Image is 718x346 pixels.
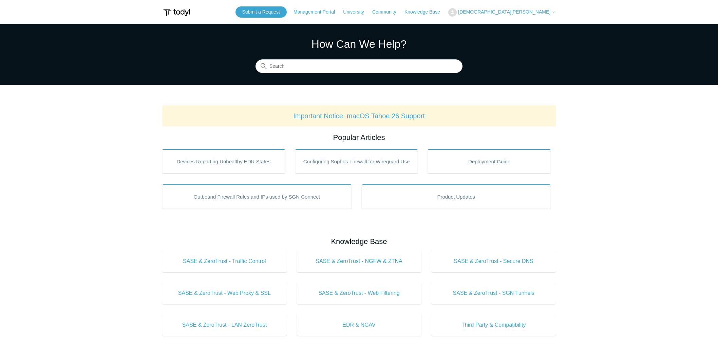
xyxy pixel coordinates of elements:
[172,257,277,265] span: SASE & ZeroTrust - Traffic Control
[162,184,352,209] a: Outbound Firewall Rules and IPs used by SGN Connect
[441,289,546,297] span: SASE & ZeroTrust - SGN Tunnels
[428,149,551,174] a: Deployment Guide
[162,132,556,143] h2: Popular Articles
[172,321,277,329] span: SASE & ZeroTrust - LAN ZeroTrust
[293,112,425,120] a: Important Notice: macOS Tahoe 26 Support
[256,60,462,73] input: Search
[256,36,462,52] h1: How Can We Help?
[297,250,421,272] a: SASE & ZeroTrust - NGFW & ZTNA
[294,8,342,16] a: Management Portal
[295,149,418,174] a: Configuring Sophos Firewall for Wireguard Use
[162,236,556,247] h2: Knowledge Base
[404,8,447,16] a: Knowledge Base
[307,321,411,329] span: EDR & NGAV
[458,9,550,15] span: [DEMOGRAPHIC_DATA][PERSON_NAME]
[162,6,191,19] img: Todyl Support Center Help Center home page
[431,282,556,304] a: SASE & ZeroTrust - SGN Tunnels
[441,257,546,265] span: SASE & ZeroTrust - Secure DNS
[172,289,277,297] span: SASE & ZeroTrust - Web Proxy & SSL
[162,250,287,272] a: SASE & ZeroTrust - Traffic Control
[448,8,556,17] button: [DEMOGRAPHIC_DATA][PERSON_NAME]
[431,250,556,272] a: SASE & ZeroTrust - Secure DNS
[431,314,556,336] a: Third Party & Compatibility
[162,149,285,174] a: Devices Reporting Unhealthy EDR States
[307,257,411,265] span: SASE & ZeroTrust - NGFW & ZTNA
[235,6,287,18] a: Submit a Request
[343,8,371,16] a: University
[307,289,411,297] span: SASE & ZeroTrust - Web Filtering
[297,282,421,304] a: SASE & ZeroTrust - Web Filtering
[372,8,403,16] a: Community
[162,314,287,336] a: SASE & ZeroTrust - LAN ZeroTrust
[441,321,546,329] span: Third Party & Compatibility
[162,282,287,304] a: SASE & ZeroTrust - Web Proxy & SSL
[362,184,551,209] a: Product Updates
[297,314,421,336] a: EDR & NGAV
